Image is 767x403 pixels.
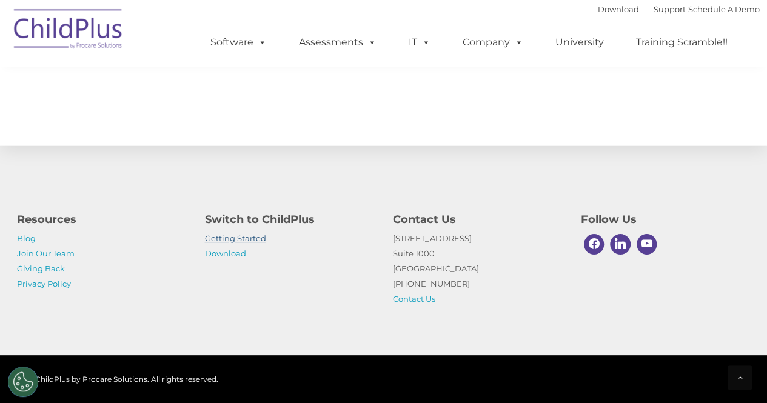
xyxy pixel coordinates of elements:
[598,4,639,14] a: Download
[543,30,616,55] a: University
[634,231,660,258] a: Youtube
[393,231,563,307] p: [STREET_ADDRESS] Suite 1000 [GEOGRAPHIC_DATA] [PHONE_NUMBER]
[598,4,760,14] font: |
[17,264,65,273] a: Giving Back
[450,30,535,55] a: Company
[205,248,246,258] a: Download
[581,231,608,258] a: Facebook
[169,130,220,139] span: Phone number
[8,1,129,61] img: ChildPlus by Procare Solutions
[17,279,71,288] a: Privacy Policy
[393,294,435,304] a: Contact Us
[581,211,751,228] h4: Follow Us
[198,30,279,55] a: Software
[688,4,760,14] a: Schedule A Demo
[17,233,36,243] a: Blog
[607,231,634,258] a: Linkedin
[205,233,266,243] a: Getting Started
[8,367,38,397] button: Cookies Settings
[169,80,206,89] span: Last name
[397,30,443,55] a: IT
[624,30,740,55] a: Training Scramble!!
[393,211,563,228] h4: Contact Us
[17,211,187,228] h4: Resources
[205,211,375,228] h4: Switch to ChildPlus
[8,375,218,384] span: © 2025 ChildPlus by Procare Solutions. All rights reserved.
[654,4,686,14] a: Support
[287,30,389,55] a: Assessments
[17,248,75,258] a: Join Our Team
